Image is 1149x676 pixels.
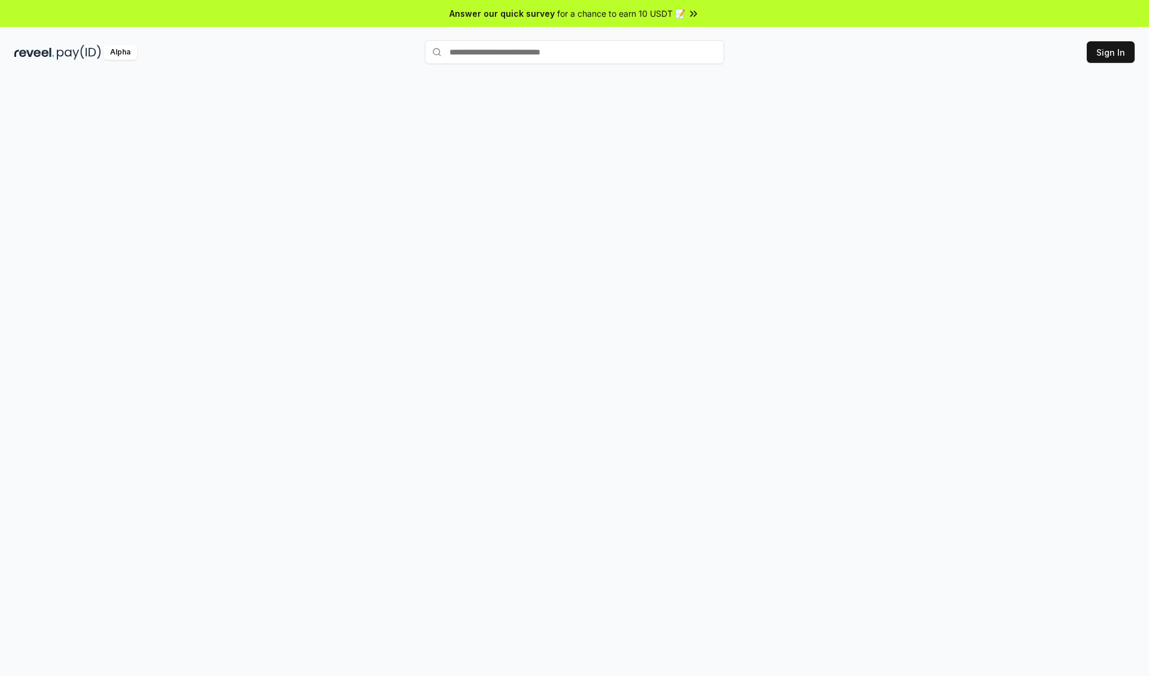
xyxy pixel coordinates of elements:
div: Alpha [104,45,137,60]
span: for a chance to earn 10 USDT 📝 [557,7,685,20]
span: Answer our quick survey [449,7,555,20]
button: Sign In [1087,41,1135,63]
img: reveel_dark [14,45,54,60]
img: pay_id [57,45,101,60]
